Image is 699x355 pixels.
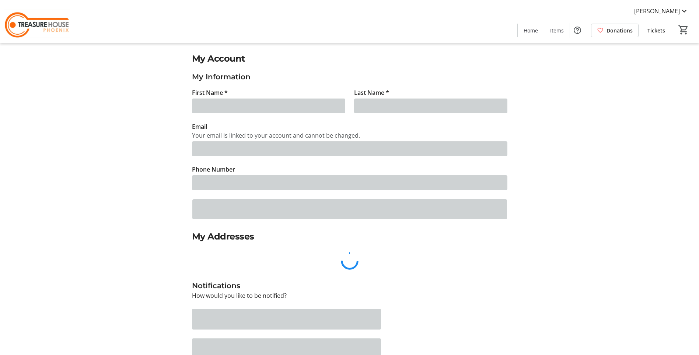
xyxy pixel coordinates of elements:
span: Home [524,27,538,34]
div: Your email is linked to your account and cannot be changed. [192,131,507,140]
p: How would you like to be notified? [192,291,507,300]
h3: My Information [192,71,507,82]
button: Help [570,23,585,38]
img: Treasure House's Logo [4,3,70,40]
span: Items [550,27,564,34]
label: First Name * [192,88,228,97]
a: Tickets [642,24,671,37]
button: [PERSON_NAME] [628,5,695,17]
label: Email [192,122,207,131]
label: Last Name * [354,88,389,97]
a: Donations [591,24,639,37]
span: Donations [607,27,633,34]
label: Phone Number [192,165,235,174]
h2: My Addresses [192,230,507,243]
a: Home [518,24,544,37]
h3: Notifications [192,280,507,291]
span: Tickets [647,27,665,34]
a: Items [544,24,570,37]
h2: My Account [192,52,507,65]
button: Cart [677,23,690,37]
span: [PERSON_NAME] [634,7,680,15]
